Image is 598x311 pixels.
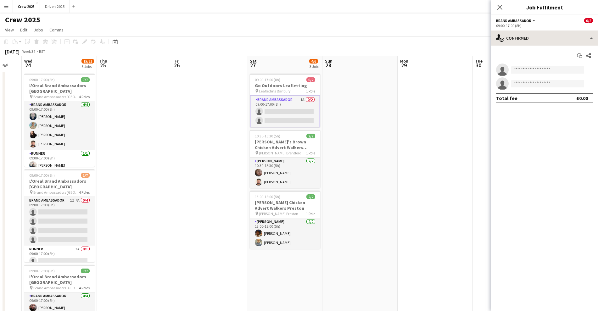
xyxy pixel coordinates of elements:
[250,191,320,249] app-job-card: 13:00-18:00 (5h)2/2[PERSON_NAME] Chicken Advert Walkers Preston [PERSON_NAME] Preston1 Role[PERSO...
[250,58,257,64] span: Sat
[174,62,180,69] span: 26
[306,194,315,199] span: 2/2
[3,26,16,34] a: View
[20,27,27,33] span: Edit
[23,62,32,69] span: 24
[250,218,320,249] app-card-role: [PERSON_NAME]2/213:00-18:00 (5h)[PERSON_NAME][PERSON_NAME]
[24,101,95,150] app-card-role: Brand Ambassador4/409:00-17:00 (8h)[PERSON_NAME][PERSON_NAME][PERSON_NAME][PERSON_NAME]
[496,95,517,101] div: Total fee
[255,134,280,138] span: 10:30-15:30 (5h)
[309,59,318,64] span: 4/6
[29,173,55,178] span: 09:00-17:00 (8h)
[33,286,79,290] span: Brand Ambassadors [GEOGRAPHIC_DATA]
[13,0,40,13] button: Crew 2025
[250,139,320,150] h3: [PERSON_NAME]'s Brown Chicken Advert Walkers Brentford
[29,77,55,82] span: 09:00-17:00 (8h)
[250,130,320,188] app-job-card: 10:30-15:30 (5h)2/2[PERSON_NAME]'s Brown Chicken Advert Walkers Brentford [PERSON_NAME] Brentford...
[310,64,319,69] div: 3 Jobs
[24,169,95,262] app-job-card: 09:00-17:00 (8h)1/7L'Oreal Brand Ambassadors [GEOGRAPHIC_DATA] Brand Ambassadors [GEOGRAPHIC_DATA...
[34,27,43,33] span: Jobs
[81,173,90,178] span: 1/7
[24,178,95,190] h3: L'Oreal Brand Ambassadors [GEOGRAPHIC_DATA]
[33,94,79,99] span: Brand Ambassadors [GEOGRAPHIC_DATA]
[250,158,320,188] app-card-role: [PERSON_NAME]2/210:30-15:30 (5h)[PERSON_NAME][PERSON_NAME]
[29,269,55,273] span: 09:00-17:00 (8h)
[24,58,32,64] span: Wed
[496,18,536,23] button: Brand Ambassador
[306,211,315,216] span: 1 Role
[5,48,20,55] div: [DATE]
[49,27,64,33] span: Comms
[81,269,90,273] span: 7/7
[79,94,90,99] span: 4 Roles
[21,49,36,54] span: Week 39
[31,26,46,34] a: Jobs
[24,197,95,246] app-card-role: Brand Ambassador1I4A0/409:00-17:00 (8h)
[82,64,94,69] div: 3 Jobs
[325,58,333,64] span: Sun
[47,26,66,34] a: Comms
[576,95,588,101] div: £0.00
[259,151,301,155] span: [PERSON_NAME] Brentford
[79,286,90,290] span: 4 Roles
[40,0,70,13] button: Drivers 2025
[24,274,95,285] h3: L'Oreal Brand Ambassadors [GEOGRAPHIC_DATA]
[496,23,593,28] div: 09:00-17:00 (8h)
[584,18,593,23] span: 0/2
[491,3,598,11] h3: Job Fulfilment
[98,62,107,69] span: 25
[5,15,40,25] h1: Crew 2025
[399,62,408,69] span: 29
[81,59,94,64] span: 15/21
[306,89,315,93] span: 1 Role
[24,150,95,171] app-card-role: Runner1/109:00-17:00 (8h)[PERSON_NAME]
[99,58,107,64] span: Thu
[24,74,95,167] app-job-card: 09:00-17:00 (8h)7/7L'Oreal Brand Ambassadors [GEOGRAPHIC_DATA] Brand Ambassadors [GEOGRAPHIC_DATA...
[33,190,79,195] span: Brand Ambassadors [GEOGRAPHIC_DATA]
[250,96,320,127] app-card-role: Brand Ambassador1A0/209:00-17:00 (8h)
[306,134,315,138] span: 2/2
[249,62,257,69] span: 27
[5,27,14,33] span: View
[400,58,408,64] span: Mon
[324,62,333,69] span: 28
[475,58,483,64] span: Tue
[306,151,315,155] span: 1 Role
[175,58,180,64] span: Fri
[259,89,291,93] span: Leafletting Banbury
[250,83,320,88] h3: Go Outdoors Leafletting
[39,49,45,54] div: BST
[81,77,90,82] span: 7/7
[250,74,320,127] app-job-card: 09:00-17:00 (8h)0/2Go Outdoors Leafletting Leafletting Banbury1 RoleBrand Ambassador1A0/209:00-17...
[24,246,95,267] app-card-role: Runner3A0/109:00-17:00 (8h)
[250,200,320,211] h3: [PERSON_NAME] Chicken Advert Walkers Preston
[255,194,280,199] span: 13:00-18:00 (5h)
[18,26,30,34] a: Edit
[491,31,598,46] div: Confirmed
[474,62,483,69] span: 30
[24,83,95,94] h3: L'Oreal Brand Ambassadors [GEOGRAPHIC_DATA]
[79,190,90,195] span: 4 Roles
[496,18,531,23] span: Brand Ambassador
[255,77,280,82] span: 09:00-17:00 (8h)
[306,77,315,82] span: 0/2
[259,211,298,216] span: [PERSON_NAME] Preston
